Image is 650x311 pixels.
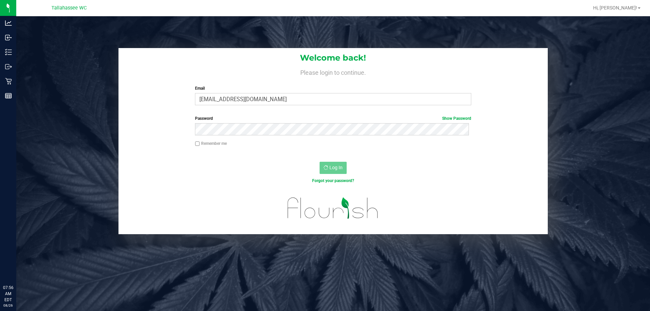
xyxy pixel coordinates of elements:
[442,116,471,121] a: Show Password
[195,141,200,146] input: Remember me
[118,53,548,62] h1: Welcome back!
[5,20,12,26] inline-svg: Analytics
[5,34,12,41] inline-svg: Inbound
[118,68,548,76] h4: Please login to continue.
[320,162,347,174] button: Log In
[279,191,387,225] img: flourish_logo.svg
[195,140,227,147] label: Remember me
[195,85,471,91] label: Email
[5,63,12,70] inline-svg: Outbound
[5,49,12,55] inline-svg: Inventory
[312,178,354,183] a: Forgot your password?
[5,78,12,85] inline-svg: Retail
[195,116,213,121] span: Password
[3,303,13,308] p: 08/26
[3,285,13,303] p: 07:56 AM EDT
[5,92,12,99] inline-svg: Reports
[51,5,87,11] span: Tallahassee WC
[329,165,343,170] span: Log In
[593,5,637,10] span: Hi, [PERSON_NAME]!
